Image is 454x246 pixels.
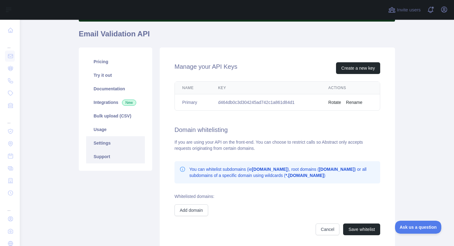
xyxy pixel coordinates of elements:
[86,109,145,123] a: Bulk upload (CSV)
[175,94,211,111] td: Primary
[86,82,145,96] a: Documentation
[174,194,214,199] label: Whitelisted domains:
[189,166,375,178] p: You can whitelist subdomains (ie ), root domains ( ) or all subdomains of a specific domain using...
[86,123,145,136] a: Usage
[328,99,341,105] button: Rotate
[343,223,380,235] button: Save whitelist
[86,68,145,82] a: Try it out
[319,167,355,172] b: [DOMAIN_NAME]
[86,150,145,163] a: Support
[321,82,380,94] th: Actions
[5,200,15,212] div: ...
[346,99,362,105] button: Rename
[211,94,321,111] td: d464db0c3d304245ad742c1a861d84d1
[397,6,421,14] span: Invite users
[79,29,395,44] h1: Email Validation API
[86,55,145,68] a: Pricing
[252,167,288,172] b: [DOMAIN_NAME]
[122,100,136,106] span: New
[285,173,324,178] b: *.[DOMAIN_NAME]
[316,223,340,235] button: Cancel
[86,136,145,150] a: Settings
[174,125,380,134] h2: Domain whitelisting
[5,112,15,125] div: ...
[174,204,208,216] button: Add domain
[5,37,15,49] div: ...
[395,221,442,234] iframe: Toggle Customer Support
[86,96,145,109] a: Integrations New
[174,139,380,151] div: If you are using your API on the front-end. You can choose to restrict calls so Abstract only acc...
[336,62,380,74] button: Create a new key
[174,62,237,74] h2: Manage your API Keys
[211,82,321,94] th: Key
[387,5,422,15] button: Invite users
[175,82,211,94] th: Name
